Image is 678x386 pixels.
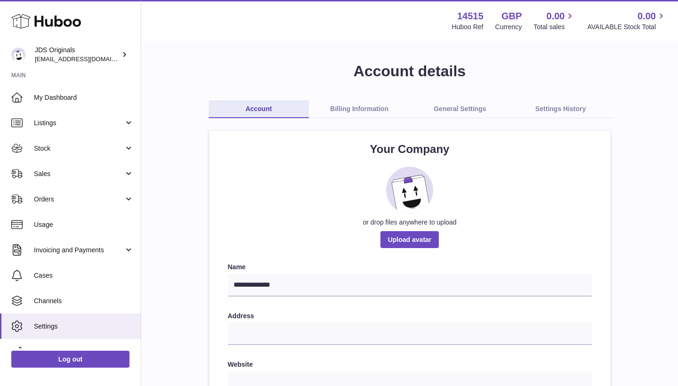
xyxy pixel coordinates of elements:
[495,23,522,32] div: Currency
[228,312,592,321] label: Address
[547,10,565,23] span: 0.00
[34,271,134,280] span: Cases
[510,100,611,118] a: Settings History
[410,100,510,118] a: General Settings
[34,347,134,356] span: Returns
[11,48,25,62] img: contact@shopjds.co.uk
[34,220,134,229] span: Usage
[228,263,592,272] label: Name
[34,322,134,331] span: Settings
[228,142,592,157] h2: Your Company
[457,10,484,23] strong: 14515
[34,246,124,255] span: Invoicing and Payments
[638,10,656,23] span: 0.00
[533,23,575,32] span: Total sales
[386,167,433,214] img: placeholder_image.svg
[209,100,309,118] a: Account
[34,119,124,128] span: Listings
[533,10,575,32] a: 0.00 Total sales
[34,195,124,204] span: Orders
[309,100,410,118] a: Billing Information
[156,61,663,81] h1: Account details
[501,10,522,23] strong: GBP
[228,218,592,227] div: or drop files anywhere to upload
[11,351,129,368] a: Log out
[380,231,439,248] span: Upload avatar
[34,93,134,102] span: My Dashboard
[228,360,592,369] label: Website
[587,10,667,32] a: 0.00 AVAILABLE Stock Total
[34,144,124,153] span: Stock
[452,23,484,32] div: Huboo Ref
[587,23,667,32] span: AVAILABLE Stock Total
[35,46,120,64] div: JDS Originals
[35,55,138,63] span: [EMAIL_ADDRESS][DOMAIN_NAME]
[34,297,134,306] span: Channels
[34,169,124,178] span: Sales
